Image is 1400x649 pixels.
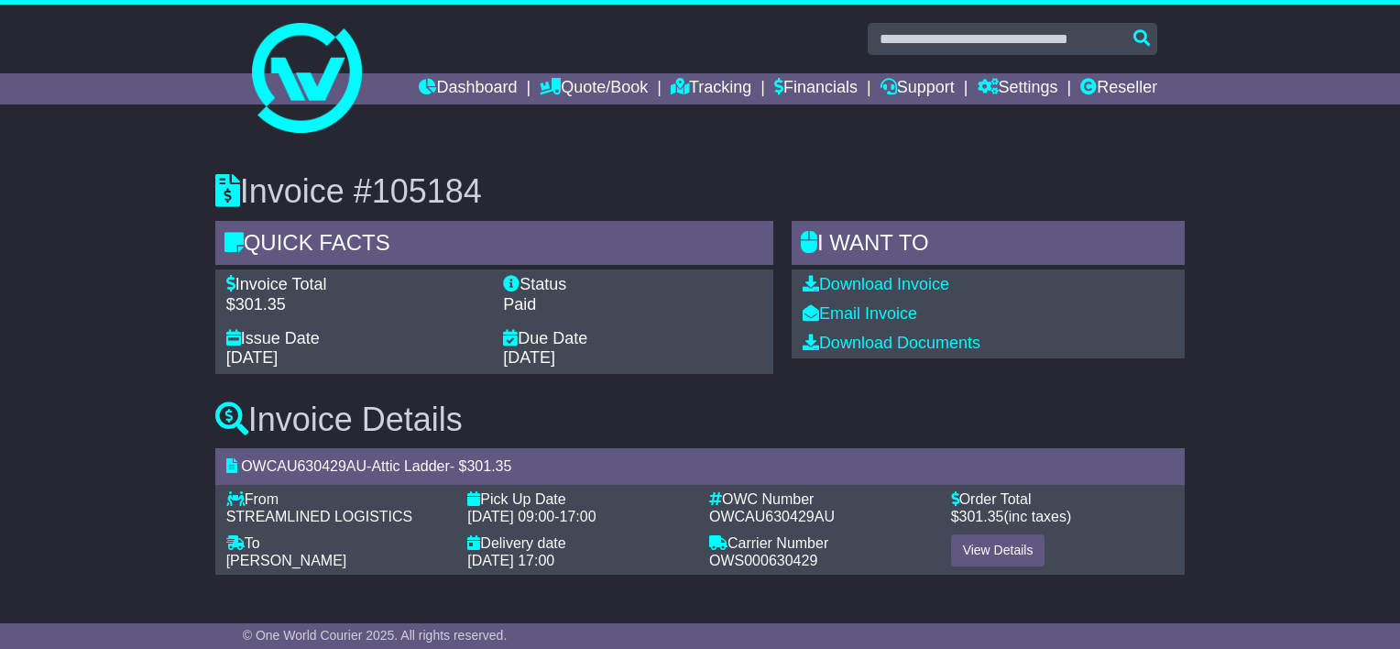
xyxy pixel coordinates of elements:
[503,348,762,368] div: [DATE]
[226,553,347,568] span: [PERSON_NAME]
[467,534,691,552] div: Delivery date
[226,534,450,552] div: To
[226,275,486,295] div: Invoice Total
[226,490,450,508] div: From
[215,448,1186,484] div: - - $
[503,329,762,349] div: Due Date
[803,275,949,293] a: Download Invoice
[803,334,980,352] a: Download Documents
[709,509,835,524] span: OWCAU630429AU
[467,508,691,525] div: -
[951,508,1175,525] div: $ (inc taxes)
[215,173,1186,210] h3: Invoice #105184
[467,509,554,524] span: [DATE] 09:00
[503,295,762,315] div: Paid
[951,490,1175,508] div: Order Total
[215,401,1186,438] h3: Invoice Details
[467,490,691,508] div: Pick Up Date
[226,329,486,349] div: Issue Date
[226,348,486,368] div: [DATE]
[540,73,648,104] a: Quote/Book
[503,275,762,295] div: Status
[792,221,1185,270] div: I WANT to
[671,73,751,104] a: Tracking
[951,534,1045,566] a: View Details
[959,509,1004,524] span: 301.35
[709,490,933,508] div: OWC Number
[466,458,511,474] span: 301.35
[978,73,1058,104] a: Settings
[241,458,366,474] span: OWCAU630429AU
[371,458,449,474] span: Attic Ladder
[226,509,413,524] span: STREAMLINED LOGISTICS
[419,73,517,104] a: Dashboard
[226,295,486,315] div: $301.35
[243,628,508,643] span: © One World Courier 2025. All rights reserved.
[709,553,817,568] span: OWS000630429
[1080,73,1157,104] a: Reseller
[880,73,955,104] a: Support
[560,509,596,524] span: 17:00
[709,534,933,552] div: Carrier Number
[215,221,773,270] div: Quick Facts
[774,73,858,104] a: Financials
[803,304,917,323] a: Email Invoice
[467,553,554,568] span: [DATE] 17:00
